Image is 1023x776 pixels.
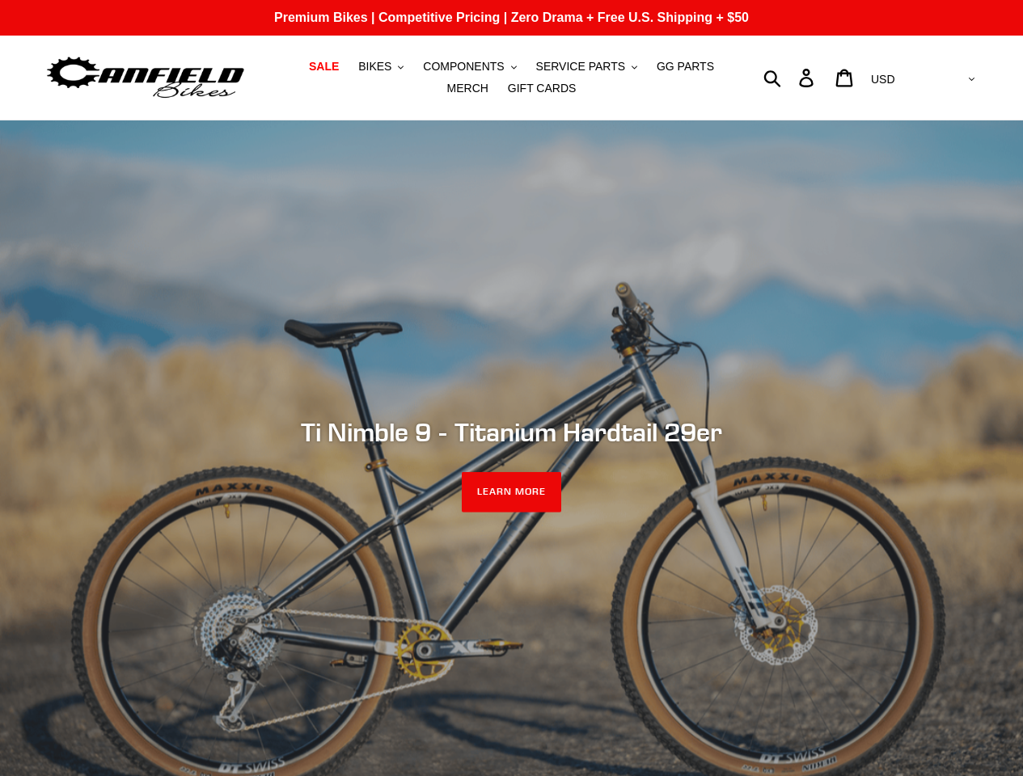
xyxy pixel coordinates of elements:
[500,78,585,99] a: GIFT CARDS
[415,56,524,78] button: COMPONENTS
[44,53,247,103] img: Canfield Bikes
[508,82,577,95] span: GIFT CARDS
[439,78,497,99] a: MERCH
[536,60,625,74] span: SERVICE PARTS
[358,60,391,74] span: BIKES
[309,60,339,74] span: SALE
[423,60,504,74] span: COMPONENTS
[350,56,412,78] button: BIKES
[301,56,347,78] a: SALE
[649,56,722,78] a: GG PARTS
[71,417,953,448] h2: Ti Nimble 9 - Titanium Hardtail 29er
[462,472,561,512] a: LEARN MORE
[657,60,714,74] span: GG PARTS
[528,56,645,78] button: SERVICE PARTS
[447,82,488,95] span: MERCH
